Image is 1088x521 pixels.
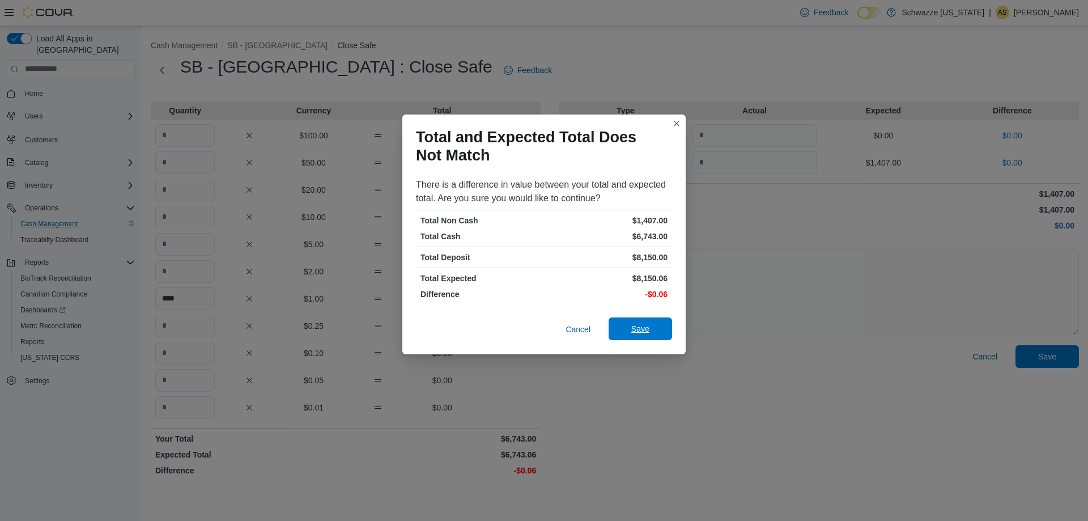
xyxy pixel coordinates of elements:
[561,318,595,341] button: Cancel
[670,117,683,130] button: Closes this modal window
[420,289,542,300] p: Difference
[416,178,672,205] div: There is a difference in value between your total and expected total. Are you sure you would like...
[420,252,542,263] p: Total Deposit
[546,215,668,226] p: $1,407.00
[546,289,668,300] p: -$0.06
[609,317,672,340] button: Save
[631,323,649,334] span: Save
[416,128,663,164] h1: Total and Expected Total Does Not Match
[546,273,668,284] p: $8,150.06
[420,231,542,242] p: Total Cash
[420,215,542,226] p: Total Non Cash
[566,324,590,335] span: Cancel
[546,231,668,242] p: $6,743.00
[546,252,668,263] p: $8,150.00
[420,273,542,284] p: Total Expected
